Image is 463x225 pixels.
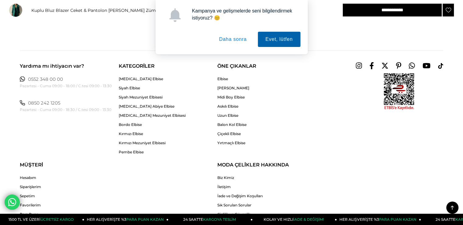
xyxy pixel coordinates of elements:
span: KARGOYA TESLİM [203,217,236,222]
a: [MEDICAL_DATA] Abiye Elbise [119,104,186,109]
a: Siyah Elbise [119,86,186,90]
a: KOLAY VE HIZLIİADE & DEĞİŞİM! [253,214,337,225]
a: Favorilerim [20,203,41,207]
a: Kırmızı Elbise [119,131,186,136]
a: HER ALIŞVERİŞTE %3PARA PUAN KAZAN [337,214,421,225]
a: 0552 348 00 00 [28,77,63,82]
a: Hesabım [20,175,41,180]
a: [PERSON_NAME] [217,86,249,90]
a: Sepetim [20,194,41,198]
a: [MEDICAL_DATA] Mezuniyet Elbisesi [119,113,186,118]
a: HER ALIŞVERİŞTE %3PARA PUAN KAZAN [84,214,169,225]
a: İade ve Değişim Koşulları [217,194,263,198]
a: Sık Sorulan Sorular [217,203,263,207]
button: Daha sonra [212,32,254,47]
a: Midi Boy Elbise [217,95,249,99]
a: Bordo Elbise [119,122,186,127]
span: İADE & DEĞİŞİM! [293,217,324,222]
a: [MEDICAL_DATA] Elbise [119,77,186,81]
a: Elbise [217,77,249,81]
span: MÜŞTERİ [20,162,43,168]
a: 0850 242 1205 [28,100,60,106]
a: Askılı Elbise [217,104,249,109]
a: Para Puan [20,212,41,216]
span: Yardıma mı ihtiyacın var? [20,63,84,69]
a: Siparişlerim [20,184,41,189]
small: Pazartesi - Cuma 09:00 - 18:30 / C.tesi 09:00 - 13:30 [20,107,111,112]
a: Siyah Mezuniyet Elbisesi [119,95,186,99]
button: Evet, lütfen [258,32,300,47]
img: notification icon [168,8,182,22]
a: 1500 TL VE ÜZERİÜCRETSİZ KARGO [0,214,85,225]
a: Yırtmaçlı Elbise [217,141,249,145]
a: Çiçekli Elbise [217,131,249,136]
span: ÜCRETSİZ KARGO [40,217,74,222]
a: Gizlilik ve Güvenlik [217,212,263,216]
small: Pazartesi - Cuma 09:00 - 18:00 / C.tesi 09:00 - 13:30 [20,84,112,88]
a: Kırmızı Mezuniyet Elbisesi [119,141,186,145]
a: Biz Kimiz [217,175,263,180]
span: ÖNE ÇIKANLAR [217,63,256,69]
img: whatsapp [20,100,25,105]
a: Pembe Elbise [119,150,186,154]
img: Awh8xKw2Nq5FAAAAAElFTkSuQmCC [384,73,414,110]
a: 24 SAATTEKARGOYA TESLİM [169,214,253,225]
a: İletişim [217,184,263,189]
span: MODA ÇELİKLER HAKKINDA [217,162,289,168]
a: Uzun Elbise [217,113,249,118]
img: whatsapp [20,77,25,82]
span: PARA PUAN KAZAN [126,217,164,222]
span: KATEGORİLER [119,63,155,69]
span: PARA PUAN KAZAN [379,217,416,222]
a: Balon Kol Elbise [217,122,249,127]
div: Kampanya ve gelişmelerde seni bilgilendirmek istiyoruz? 😊 [187,7,300,21]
